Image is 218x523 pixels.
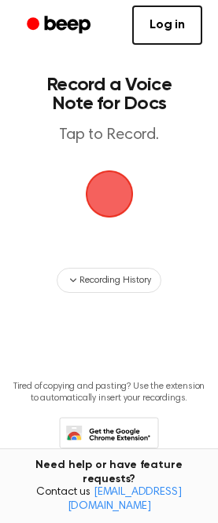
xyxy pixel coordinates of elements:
span: Contact us [9,486,209,514]
a: Beep [16,10,105,41]
a: [EMAIL_ADDRESS][DOMAIN_NAME] [68,487,182,512]
button: Recording History [57,268,161,293]
p: Tap to Record. [28,126,190,145]
a: Log in [132,5,202,45]
p: Tired of copying and pasting? Use the extension to automatically insert your recordings. [13,381,205,404]
h1: Record a Voice Note for Docs [28,75,190,113]
img: Beep Logo [86,170,133,218]
span: Recording History [79,273,150,287]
